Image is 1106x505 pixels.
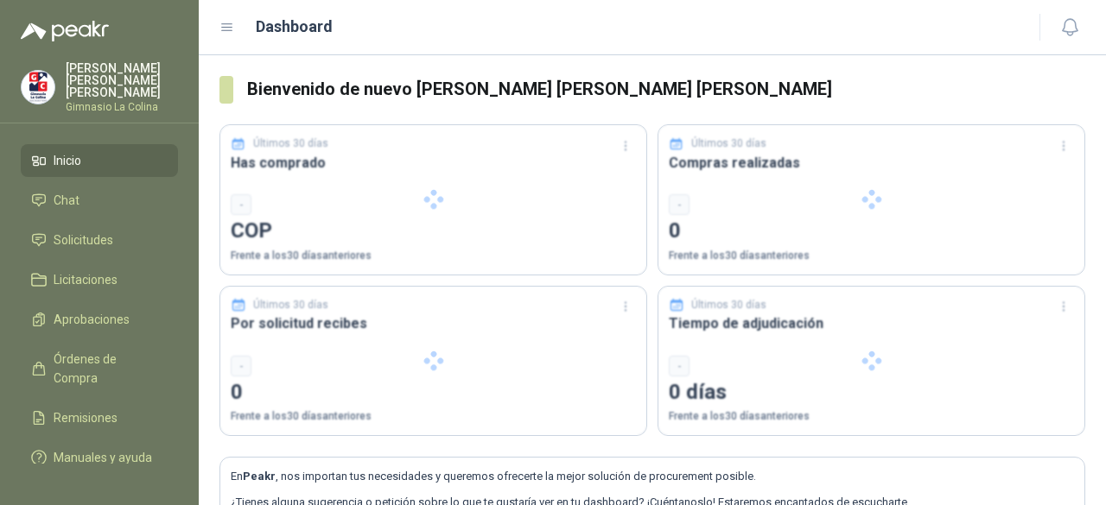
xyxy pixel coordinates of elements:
span: Aprobaciones [54,310,130,329]
b: Peakr [243,470,276,483]
span: Licitaciones [54,270,118,289]
p: Gimnasio La Colina [66,102,178,112]
a: Manuales y ayuda [21,441,178,474]
span: Inicio [54,151,81,170]
img: Company Logo [22,71,54,104]
span: Manuales y ayuda [54,448,152,467]
a: Inicio [21,144,178,177]
h1: Dashboard [256,15,333,39]
a: Órdenes de Compra [21,343,178,395]
a: Solicitudes [21,224,178,256]
a: Licitaciones [21,263,178,296]
p: En , nos importan tus necesidades y queremos ofrecerte la mejor solución de procurement posible. [231,468,1074,485]
span: Órdenes de Compra [54,350,162,388]
a: Chat [21,184,178,217]
a: Remisiones [21,401,178,434]
img: Logo peakr [21,21,109,41]
a: Aprobaciones [21,303,178,336]
span: Solicitudes [54,230,113,249]
p: [PERSON_NAME] [PERSON_NAME] [PERSON_NAME] [66,62,178,98]
span: Chat [54,191,79,210]
h3: Bienvenido de nuevo [PERSON_NAME] [PERSON_NAME] [PERSON_NAME] [247,76,1086,103]
span: Remisiones [54,408,118,427]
